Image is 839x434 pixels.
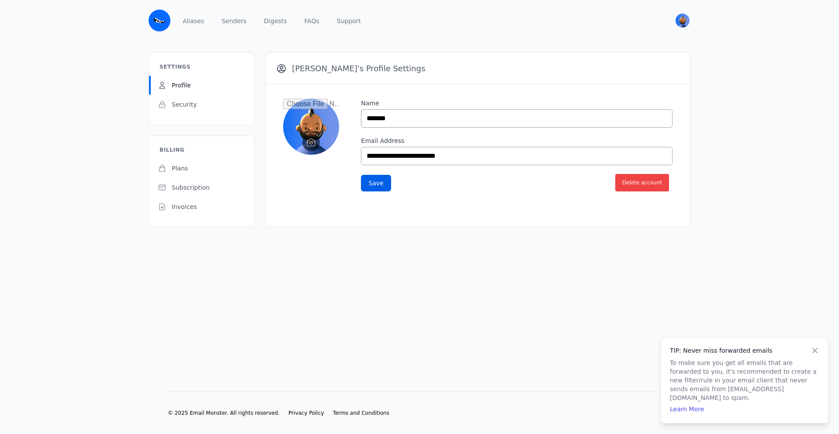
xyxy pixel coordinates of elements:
[276,63,425,74] h3: [PERSON_NAME]'s Profile Settings
[149,159,254,178] a: Plans
[670,346,819,355] h4: TIP: Never miss forwarded emails
[615,174,669,191] button: Delete account
[172,202,197,211] span: Invoices
[149,76,254,95] a: Profile
[333,410,389,417] a: Terms and Conditions
[670,406,704,413] a: Learn More
[149,95,254,114] a: Security
[149,146,195,159] h3: Billing
[361,99,673,108] label: Name
[149,178,254,197] a: Subscription
[670,358,819,402] p: To make sure you get all emails that are forwarded to you, it's recommended to create a new filte...
[172,183,210,192] span: Subscription
[333,410,389,416] span: Terms and Conditions
[361,175,391,191] button: Save
[168,410,280,417] li: © 2025 Email Monster. All rights reserved.
[149,197,254,216] a: Invoices
[676,14,690,28] img: Dilanka's Avatar
[172,100,197,109] span: Security
[361,136,673,145] label: Email Address
[675,13,690,28] button: User menu
[288,410,324,417] a: Privacy Policy
[149,10,170,31] img: Email Monster
[172,164,188,173] span: Plans
[172,81,191,90] span: Profile
[149,63,201,76] h3: Settings
[288,410,324,416] span: Privacy Policy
